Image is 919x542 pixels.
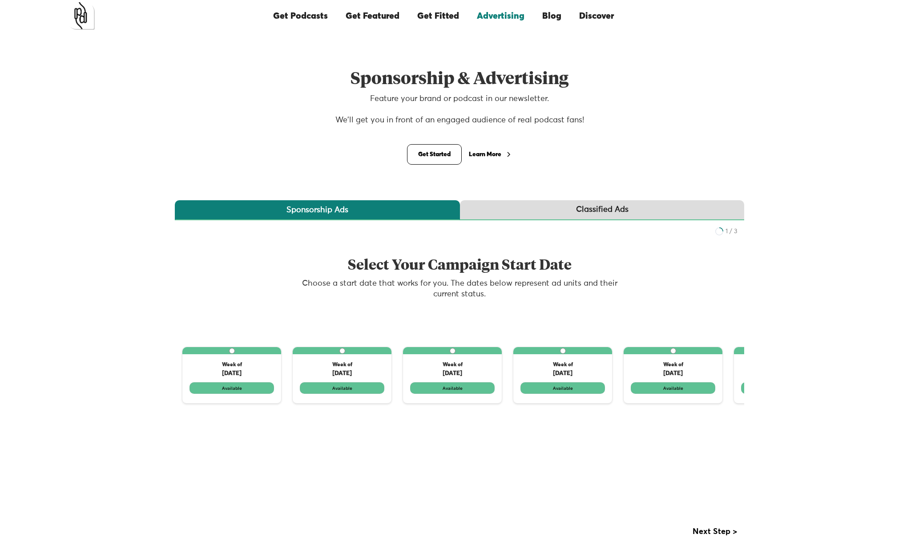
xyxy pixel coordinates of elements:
[469,149,512,160] a: Learn More
[468,1,533,31] a: Advertising
[693,527,737,536] div: Next Step >
[469,151,501,158] div: Learn More
[408,1,468,31] a: Get Fitted
[570,1,623,31] a: Discover
[576,204,629,215] div: Classified Ads
[67,2,95,30] a: home
[264,1,337,31] a: Get Podcasts
[533,1,570,31] a: Blog
[726,227,738,236] div: 1 / 3
[337,1,408,31] a: Get Featured
[407,144,462,165] a: Get Started
[175,220,744,498] div: 1 of 3
[289,69,630,89] h1: Sponsorship & Advertising
[289,278,630,299] p: Choose a start date that works for you. The dates below represent ad units and their current status.
[286,205,348,215] div: Sponsorship Ads
[289,93,630,140] p: Feature your brand or podcast in our newsletter. We'll get you in front of an engaged audience of...
[289,258,630,274] h2: Select Your Campaign Start Date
